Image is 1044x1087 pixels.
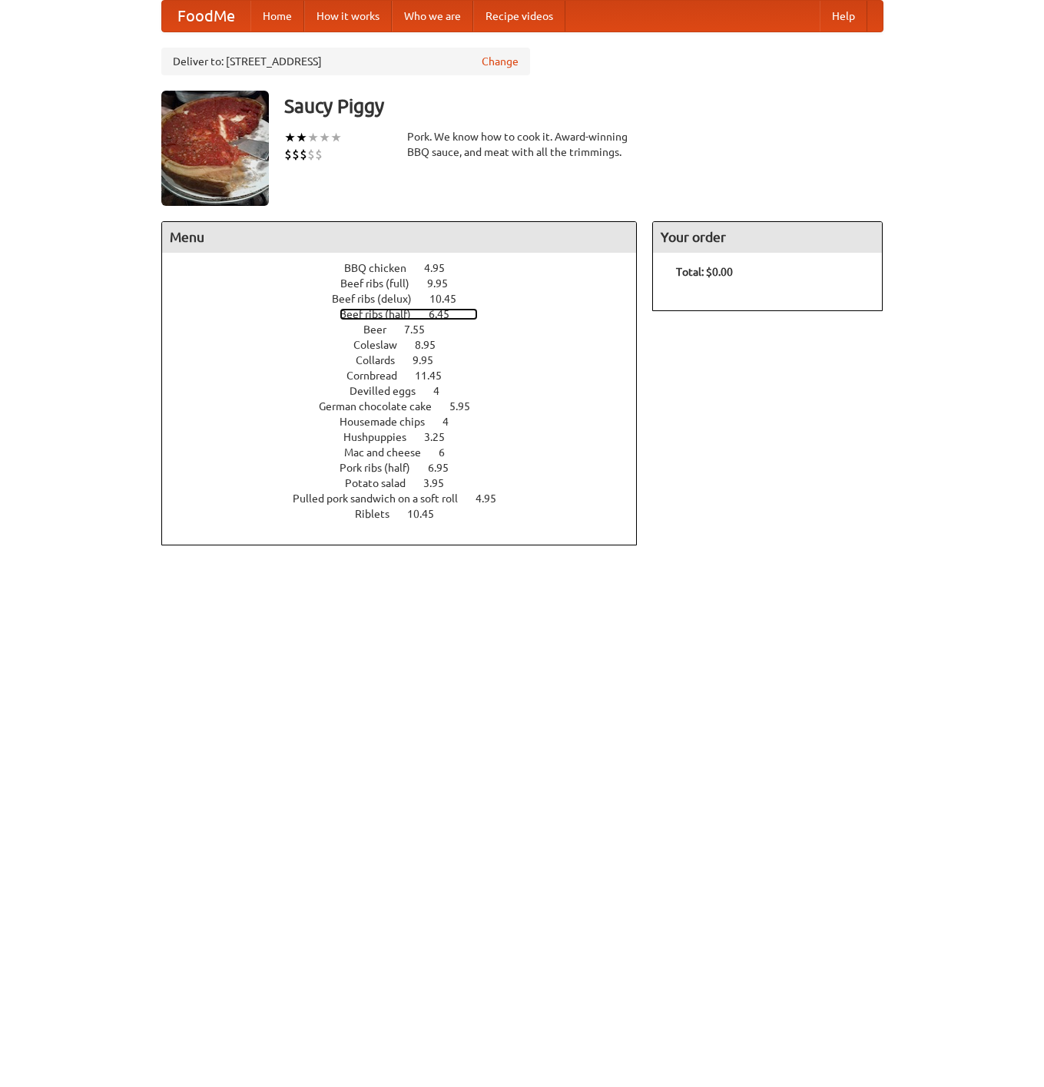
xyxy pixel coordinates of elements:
a: Collards 9.95 [356,354,462,366]
span: 6.95 [428,462,464,474]
li: $ [315,146,323,163]
li: ★ [307,129,319,146]
span: BBQ chicken [344,262,422,274]
li: $ [300,146,307,163]
a: FoodMe [162,1,250,31]
span: Potato salad [345,477,421,489]
h3: Saucy Piggy [284,91,883,121]
span: Coleslaw [353,339,413,351]
span: Pulled pork sandwich on a soft roll [293,492,473,505]
span: Beer [363,323,402,336]
div: Deliver to: [STREET_ADDRESS] [161,48,530,75]
span: 9.95 [413,354,449,366]
img: angular.jpg [161,91,269,206]
a: Riblets 10.45 [355,508,462,520]
span: Mac and cheese [344,446,436,459]
h4: Menu [162,222,637,253]
a: Beef ribs (delux) 10.45 [332,293,485,305]
span: 10.45 [429,293,472,305]
a: Home [250,1,304,31]
li: ★ [330,129,342,146]
a: Help [820,1,867,31]
span: 4.95 [424,262,460,274]
a: Beer 7.55 [363,323,453,336]
a: Devilled eggs 4 [350,385,468,397]
span: 6 [439,446,460,459]
b: Total: $0.00 [676,266,733,278]
li: $ [292,146,300,163]
a: Mac and cheese 6 [344,446,473,459]
span: Housemade chips [340,416,440,428]
span: German chocolate cake [319,400,447,413]
span: 9.95 [427,277,463,290]
span: Beef ribs (full) [340,277,425,290]
span: Devilled eggs [350,385,431,397]
span: 7.55 [404,323,440,336]
span: Riblets [355,508,405,520]
a: Recipe videos [473,1,565,31]
span: 3.25 [424,431,460,443]
li: ★ [319,129,330,146]
a: Housemade chips 4 [340,416,477,428]
span: Collards [356,354,410,366]
a: Who we are [392,1,473,31]
a: German chocolate cake 5.95 [319,400,499,413]
a: BBQ chicken 4.95 [344,262,473,274]
li: $ [307,146,315,163]
span: Pork ribs (half) [340,462,426,474]
span: 6.45 [429,308,465,320]
li: ★ [296,129,307,146]
a: Coleslaw 8.95 [353,339,464,351]
a: Change [482,54,519,69]
a: Potato salad 3.95 [345,477,472,489]
a: Pork ribs (half) 6.95 [340,462,477,474]
span: Beef ribs (delux) [332,293,427,305]
span: 4 [433,385,455,397]
span: 4.95 [476,492,512,505]
span: 5.95 [449,400,486,413]
a: Beef ribs (full) 9.95 [340,277,476,290]
a: Cornbread 11.45 [346,370,470,382]
a: How it works [304,1,392,31]
a: Beef ribs (half) 6.45 [340,308,478,320]
span: 11.45 [415,370,457,382]
a: Pulled pork sandwich on a soft roll 4.95 [293,492,525,505]
li: $ [284,146,292,163]
h4: Your order [653,222,882,253]
div: Pork. We know how to cook it. Award-winning BBQ sauce, and meat with all the trimmings. [407,129,638,160]
span: Hushpuppies [343,431,422,443]
span: Cornbread [346,370,413,382]
li: ★ [284,129,296,146]
span: 10.45 [407,508,449,520]
span: 8.95 [415,339,451,351]
span: 3.95 [423,477,459,489]
span: 4 [442,416,464,428]
a: Hushpuppies 3.25 [343,431,473,443]
span: Beef ribs (half) [340,308,426,320]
